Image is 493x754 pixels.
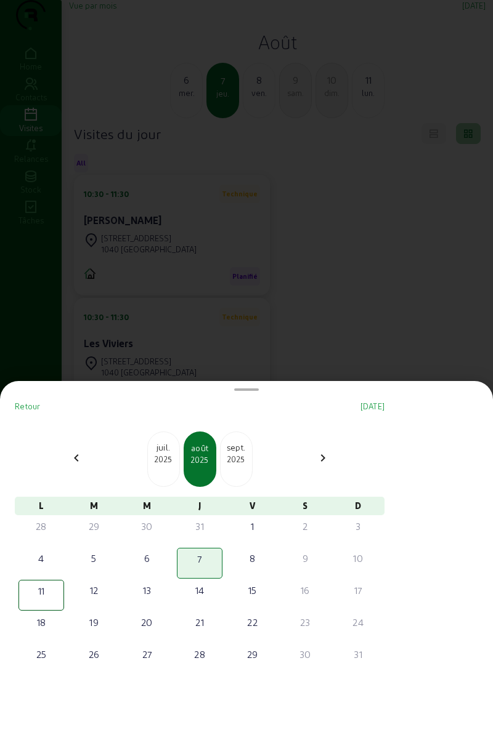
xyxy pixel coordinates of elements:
div: 20 [125,615,168,630]
div: 11 [20,584,62,598]
div: 21 [178,615,221,630]
div: 19 [73,615,116,630]
mat-icon: chevron_left [69,451,84,465]
div: 13 [125,583,168,598]
div: 25 [20,647,63,662]
div: L [15,497,68,515]
span: Retour [15,401,41,411]
div: 7 [179,551,221,566]
div: 14 [178,583,221,598]
div: 6 [125,551,168,566]
div: M [120,497,173,515]
div: 29 [231,647,274,662]
div: 4 [20,551,63,566]
span: [DATE] [361,401,385,411]
div: août [185,442,215,454]
div: S [279,497,332,515]
div: 17 [336,583,380,598]
div: 28 [20,519,63,534]
div: 5 [73,551,116,566]
div: 1 [231,519,274,534]
div: 28 [178,647,221,662]
div: 30 [284,647,327,662]
div: 18 [20,615,63,630]
div: 31 [178,519,221,534]
div: 26 [73,647,116,662]
div: 10 [336,551,380,566]
div: V [226,497,279,515]
div: 29 [73,519,116,534]
div: 23 [284,615,327,630]
div: 16 [284,583,327,598]
div: 2025 [185,454,215,465]
div: 2 [284,519,327,534]
div: 2025 [148,454,179,465]
mat-icon: chevron_right [316,451,330,465]
div: 3 [336,519,380,534]
div: 30 [125,519,168,534]
div: 24 [336,615,380,630]
div: 15 [231,583,274,598]
div: 12 [73,583,116,598]
div: 2025 [221,454,252,465]
div: J [173,497,226,515]
div: sept. [221,441,252,454]
div: D [332,497,385,515]
div: juil. [148,441,179,454]
div: 22 [231,615,274,630]
div: 31 [336,647,380,662]
div: M [68,497,121,515]
div: 9 [284,551,327,566]
div: 8 [231,551,274,566]
div: 27 [125,647,168,662]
